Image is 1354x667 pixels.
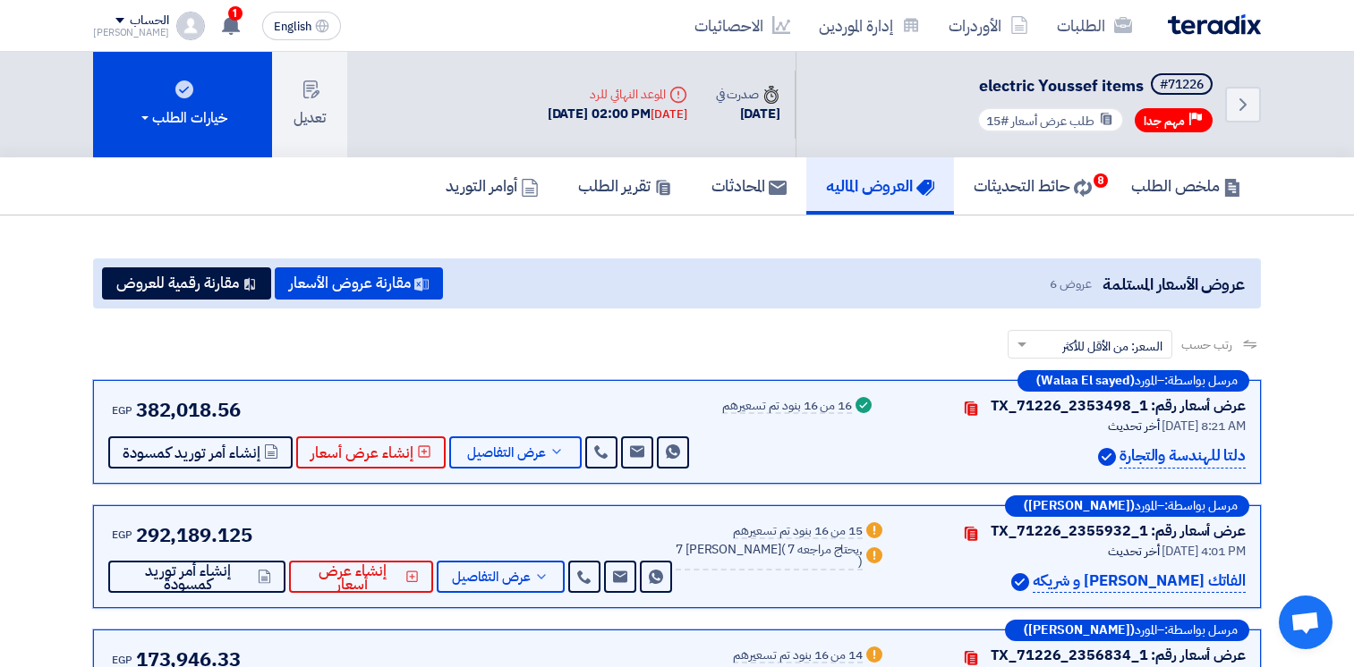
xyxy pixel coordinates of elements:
button: مقارنة رقمية للعروض [102,267,271,300]
a: المحادثات [692,157,806,215]
span: #15 [986,112,1009,131]
div: [DATE] [716,104,780,124]
span: 382,018.56 [136,395,241,425]
span: إنشاء أمر توريد كمسودة [123,446,260,460]
button: إنشاء أمر توريد كمسودة [108,561,285,593]
h5: حائط التحديثات [974,175,1092,196]
b: ([PERSON_NAME]) [1024,500,1135,512]
div: #71226 [1160,79,1204,91]
a: الطلبات [1043,4,1146,46]
div: عرض أسعار رقم: TX_71226_2356834_1 [991,645,1246,666]
a: الاحصائيات [680,4,805,46]
div: عرض أسعار رقم: TX_71226_2355932_1 [991,520,1246,542]
a: حائط التحديثات8 [954,157,1111,215]
button: خيارات الطلب [93,52,272,157]
b: ([PERSON_NAME]) [1024,624,1135,637]
p: الفاتك [PERSON_NAME] و شريكه [1033,570,1246,594]
h5: المحادثات [711,175,787,196]
span: 292,189.125 [136,520,252,550]
button: تعديل [272,52,347,157]
img: profile_test.png [176,12,205,40]
span: مهم جدا [1144,113,1185,130]
span: إنشاء أمر توريد كمسودة [123,564,254,591]
div: 15 من 16 بنود تم تسعيرهم [733,525,863,539]
a: العروض الماليه [806,157,954,215]
div: [DATE] [651,106,686,123]
div: عرض أسعار رقم: TX_71226_2353498_1 [991,395,1246,417]
img: Teradix logo [1168,14,1261,35]
span: ( [781,540,786,559]
a: تقرير الطلب [558,157,692,215]
div: الحساب [130,13,168,29]
span: EGP [112,527,132,543]
a: Open chat [1279,595,1333,649]
div: – [1005,620,1249,641]
div: خيارات الطلب [138,107,227,129]
span: عرض التفاصيل [452,570,531,584]
p: دلتا للهندسة والتجارة [1120,444,1246,469]
span: رتب حسب [1181,335,1232,354]
button: إنشاء عرض أسعار [289,561,433,593]
span: electric Youssef items [979,73,1144,97]
h5: ملخص الطلب [1131,175,1241,196]
span: السعر: من الأقل للأكثر [1062,337,1162,356]
span: 7 يحتاج مراجعه, [788,540,863,559]
span: المورد [1135,500,1157,512]
div: الموعد النهائي للرد [548,85,687,104]
button: إنشاء أمر توريد كمسودة [108,436,293,469]
a: ملخص الطلب [1111,157,1261,215]
span: 1 [228,6,243,21]
button: مقارنة عروض الأسعار [275,267,443,300]
span: [DATE] 4:01 PM [1162,542,1246,561]
button: إنشاء عرض أسعار [296,436,446,469]
div: [DATE] 02:00 PM [548,104,687,124]
img: Verified Account [1011,573,1029,591]
h5: electric Youssef items [974,73,1216,98]
button: عرض التفاصيل [437,561,565,593]
h5: العروض الماليه [826,175,934,196]
button: English [262,12,341,40]
a: أوامر التوريد [426,157,558,215]
div: 16 من 16 بنود تم تسعيرهم [722,400,852,414]
div: 14 من 16 بنود تم تسعيرهم [733,649,863,663]
span: عرض التفاصيل [467,446,546,460]
span: إنشاء عرض أسعار [311,446,413,460]
a: إدارة الموردين [805,4,934,46]
span: المورد [1135,624,1157,637]
span: ) [858,553,863,571]
span: إنشاء عرض أسعار [303,564,402,591]
h5: تقرير الطلب [578,175,672,196]
b: (Walaa El sayed) [1036,375,1135,387]
span: المورد [1135,375,1157,387]
div: – [1005,495,1249,517]
div: صدرت في [716,85,780,104]
span: EGP [112,402,132,418]
a: الأوردرات [934,4,1043,46]
span: أخر تحديث [1108,542,1159,561]
span: English [274,21,311,33]
h5: أوامر التوريد [446,175,539,196]
span: 8 [1094,173,1108,188]
span: مرسل بواسطة: [1164,624,1238,637]
span: [DATE] 8:21 AM [1162,417,1246,435]
button: عرض التفاصيل [449,436,582,469]
img: Verified Account [1098,448,1116,466]
span: مرسل بواسطة: [1164,375,1238,387]
span: مرسل بواسطة: [1164,500,1238,512]
div: – [1018,370,1249,392]
span: عروض الأسعار المستلمة [1103,272,1245,296]
span: أخر تحديث [1108,417,1159,435]
span: طلب عرض أسعار [1011,112,1094,131]
span: عروض 6 [1050,274,1091,293]
div: 7 [PERSON_NAME] [676,544,863,570]
div: [PERSON_NAME] [93,28,169,38]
